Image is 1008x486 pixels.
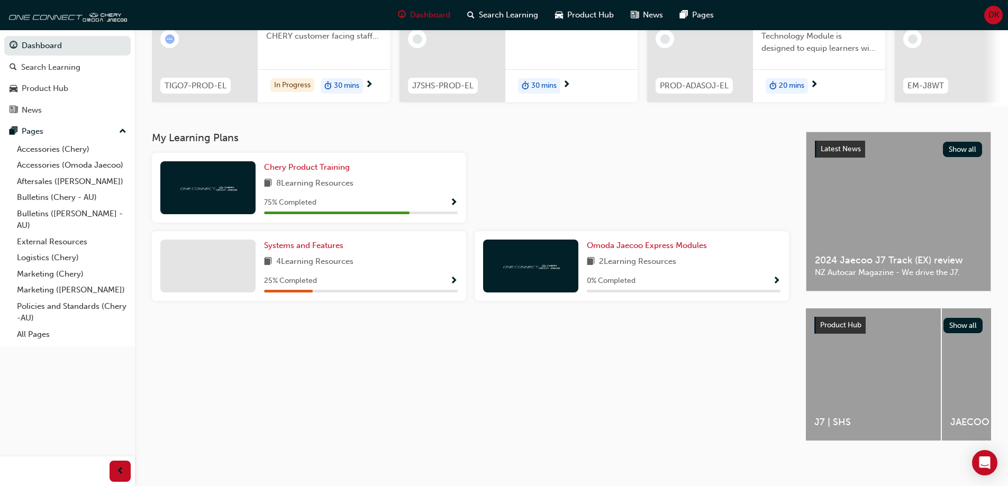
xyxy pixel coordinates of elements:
span: TIGO7-PROD-EL [165,80,226,92]
span: 75 % Completed [264,197,316,209]
span: News [643,9,663,21]
span: duration-icon [522,79,529,93]
span: The Omoda | Jaecoo ADAS Technology Module is designed to equip learners with essential knowledge ... [761,19,877,54]
span: duration-icon [769,79,777,93]
button: Show Progress [450,274,458,288]
span: 0 % Completed [587,275,635,287]
a: All Pages [13,326,131,343]
div: News [22,104,42,116]
div: Product Hub [22,82,68,95]
span: guage-icon [10,41,17,51]
a: news-iconNews [622,4,671,26]
span: Show Progress [450,198,458,208]
a: search-iconSearch Learning [459,4,547,26]
a: Omoda Jaecoo Express Modules [587,240,711,252]
span: 20 mins [779,80,804,92]
span: 8 Learning Resources [276,177,353,190]
span: Chery Product Training [264,162,350,172]
button: Pages [4,122,131,141]
span: Show Progress [773,277,780,286]
img: oneconnect [179,182,237,192]
a: Search Learning [4,58,131,77]
span: Show Progress [450,277,458,286]
div: Pages [22,125,43,137]
span: PROD-ADASOJ-EL [660,80,729,92]
span: Omoda Jaecoo Express Modules [587,241,707,250]
a: Latest NewsShow all [815,141,982,158]
a: J7 | SHS [806,308,941,441]
a: Dashboard [4,36,131,56]
span: EM-J8WT [907,80,944,92]
a: pages-iconPages [671,4,722,26]
span: next-icon [562,80,570,90]
span: 30 mins [334,80,359,92]
a: Accessories (Chery) [13,141,131,158]
span: learningRecordVerb_NONE-icon [660,34,670,44]
span: learningRecordVerb_ATTEMPT-icon [165,34,175,44]
img: oneconnect [5,4,127,25]
span: duration-icon [324,79,332,93]
span: pages-icon [680,8,688,22]
span: news-icon [631,8,639,22]
span: news-icon [10,106,17,115]
a: Marketing (Chery) [13,266,131,282]
span: 2024 Jaecoo J7 Track (EX) review [815,254,982,267]
span: book-icon [264,177,272,190]
h3: My Learning Plans [152,132,789,144]
span: prev-icon [116,465,124,478]
div: In Progress [270,78,314,93]
span: Search Learning [479,9,538,21]
button: Show Progress [773,274,780,288]
span: search-icon [10,63,17,72]
span: J7SHS-PROD-EL [412,80,474,92]
span: next-icon [810,80,818,90]
button: Show all [943,142,983,157]
span: 2 Learning Resources [599,255,676,269]
span: Product Hub [820,320,861,329]
span: NZ Autocar Magazine - We drive the J7. [815,267,982,279]
a: Latest NewsShow all2024 Jaecoo J7 Track (EX) reviewNZ Autocar Magazine - We drive the J7. [806,132,991,291]
span: car-icon [555,8,563,22]
span: search-icon [467,8,475,22]
a: car-iconProduct Hub [547,4,622,26]
a: Bulletins (Chery - AU) [13,189,131,206]
button: DK [984,6,1003,24]
a: Product Hub [4,79,131,98]
img: oneconnect [502,261,560,271]
button: DashboardSearch LearningProduct HubNews [4,34,131,122]
span: guage-icon [398,8,406,22]
a: Policies and Standards (Chery -AU) [13,298,131,326]
span: Latest News [821,144,861,153]
a: Product HubShow all [814,317,983,334]
span: learningRecordVerb_NONE-icon [908,34,918,44]
a: Aftersales ([PERSON_NAME]) [13,173,131,190]
a: Chery Product Training [264,161,354,173]
span: book-icon [264,255,272,269]
a: Systems and Features [264,240,348,252]
span: 4 Learning Resources [276,255,353,269]
a: Accessories (Omoda Jaecoo) [13,157,131,173]
a: Logistics (Chery) [13,250,131,266]
span: 30 mins [531,80,557,92]
a: Bulletins ([PERSON_NAME] - AU) [13,206,131,234]
span: 25 % Completed [264,275,317,287]
span: Systems and Features [264,241,343,250]
a: Marketing ([PERSON_NAME]) [13,282,131,298]
span: learningRecordVerb_NONE-icon [413,34,422,44]
span: DK [988,9,999,21]
span: J7 | SHS [814,416,932,428]
div: Open Intercom Messenger [972,450,997,475]
span: pages-icon [10,127,17,136]
span: Product Hub [567,9,614,21]
a: External Resources [13,234,131,250]
span: car-icon [10,84,17,94]
span: next-icon [365,80,373,90]
button: Show Progress [450,196,458,209]
button: Show all [943,318,983,333]
a: guage-iconDashboard [389,4,459,26]
span: book-icon [587,255,595,269]
div: Search Learning [21,61,80,74]
span: up-icon [119,125,126,139]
